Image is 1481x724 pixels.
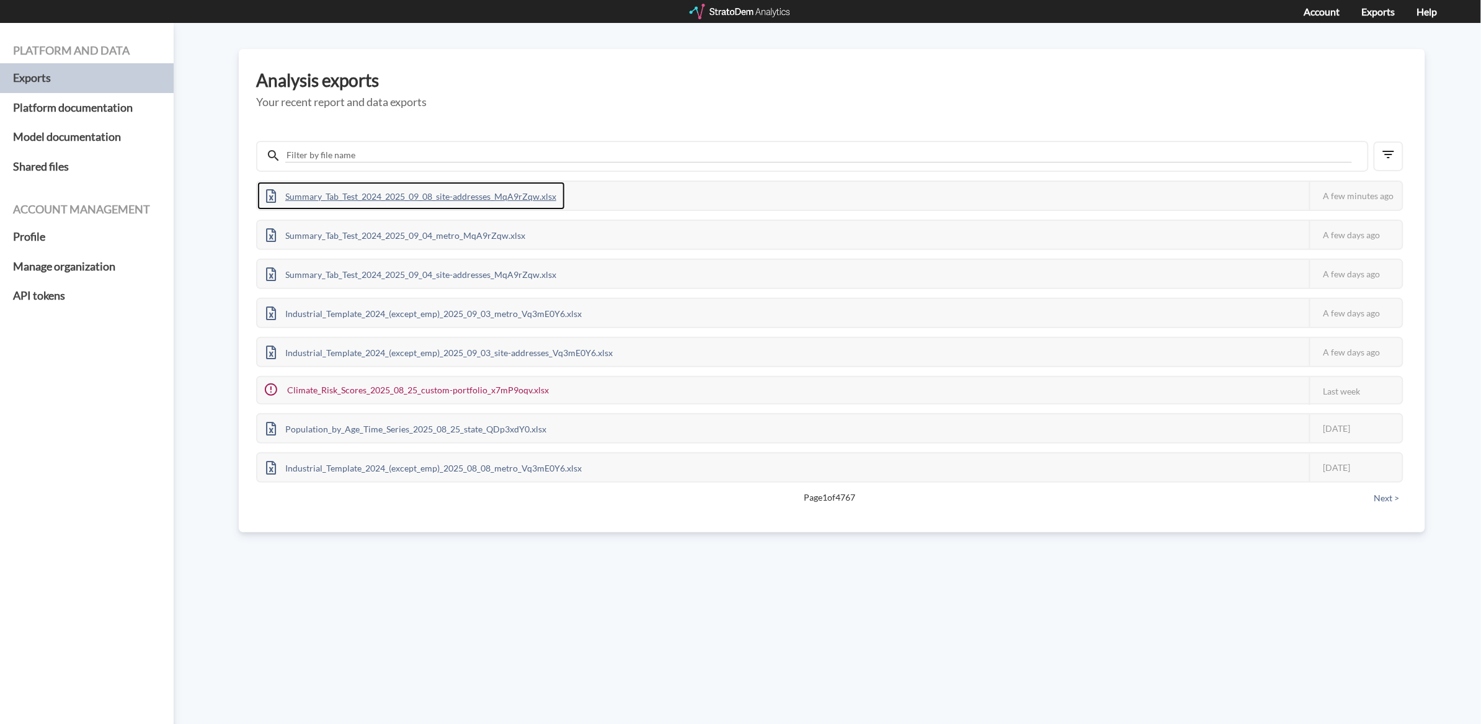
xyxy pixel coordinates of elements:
div: Industrial_Template_2024_(except_emp)_2025_08_08_metro_Vq3mE0Y6.xlsx [257,454,590,481]
div: Industrial_Template_2024_(except_emp)_2025_09_03_site-addresses_Vq3mE0Y6.xlsx [257,338,621,366]
button: Next > [1371,491,1403,505]
a: Account [1304,6,1340,17]
div: A few days ago [1309,260,1402,288]
div: Industrial_Template_2024_(except_emp)_2025_09_03_metro_Vq3mE0Y6.xlsx [257,299,590,327]
div: Last week [1309,377,1402,405]
a: Industrial_Template_2024_(except_emp)_2025_09_03_site-addresses_Vq3mE0Y6.xlsx [257,346,621,356]
a: Platform documentation [13,93,161,123]
a: Shared files [13,152,161,182]
div: [DATE] [1309,414,1402,442]
h3: Analysis exports [256,71,1408,90]
a: Exports [13,63,161,93]
a: Summary_Tab_Test_2024_2025_09_08_site-addresses_MqA9rZqw.xlsx [257,189,565,200]
a: Summary_Tab_Test_2024_2025_09_04_metro_MqA9rZqw.xlsx [257,228,534,239]
a: Exports [1362,6,1395,17]
a: Industrial_Template_2024_(except_emp)_2025_08_08_metro_Vq3mE0Y6.xlsx [257,461,590,471]
a: Help [1417,6,1438,17]
div: Summary_Tab_Test_2024_2025_09_04_site-addresses_MqA9rZqw.xlsx [257,260,565,288]
a: Summary_Tab_Test_2024_2025_09_04_site-addresses_MqA9rZqw.xlsx [257,267,565,278]
h4: Platform and data [13,45,161,57]
a: Population_by_Age_Time_Series_2025_08_25_state_QDp3xdY0.xlsx [257,422,555,432]
a: Model documentation [13,122,161,152]
div: A few days ago [1309,299,1402,327]
h5: Your recent report and data exports [256,96,1408,109]
div: A few days ago [1309,221,1402,249]
h4: Account management [13,203,161,216]
div: [DATE] [1309,454,1402,481]
div: A few minutes ago [1309,182,1402,210]
div: Population_by_Age_Time_Series_2025_08_25_state_QDp3xdY0.xlsx [257,414,555,442]
div: Climate_Risk_Scores_2025_08_25_custom-portfolio_x7mP9oqv.xlsx [257,377,558,403]
div: Summary_Tab_Test_2024_2025_09_08_site-addresses_MqA9rZqw.xlsx [257,182,565,210]
a: Industrial_Template_2024_(except_emp)_2025_09_03_metro_Vq3mE0Y6.xlsx [257,306,590,317]
span: Page 1 of 4767 [300,491,1360,504]
a: Manage organization [13,252,161,282]
a: Profile [13,222,161,252]
input: Filter by file name [285,148,1352,163]
div: A few days ago [1309,338,1402,366]
div: Summary_Tab_Test_2024_2025_09_04_metro_MqA9rZqw.xlsx [257,221,534,249]
a: API tokens [13,281,161,311]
